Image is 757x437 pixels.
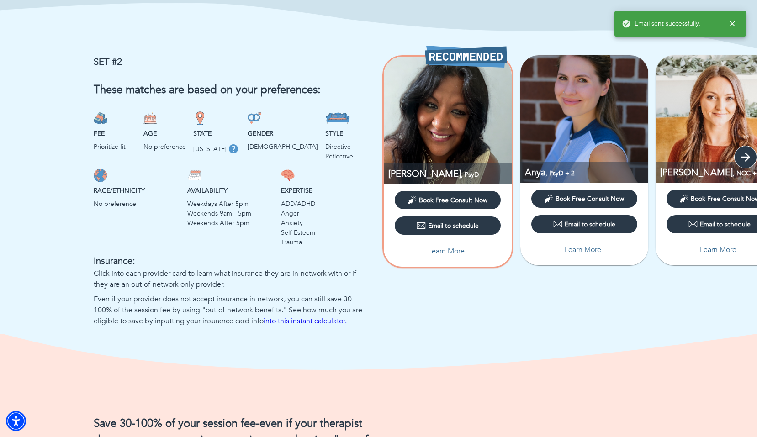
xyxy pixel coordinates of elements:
[248,111,261,125] img: Gender
[143,129,186,138] p: Age
[281,237,367,247] p: Trauma
[428,246,465,257] p: Learn More
[281,218,367,228] p: Anxiety
[531,215,637,233] button: Email to schedule
[622,19,700,28] span: Email sent successfully.
[143,142,186,152] p: No preference
[187,199,274,209] p: Weekdays After 5pm
[461,170,479,179] span: , PsyD
[531,241,637,259] button: Learn More
[193,111,207,125] img: State
[94,199,180,209] p: No preference
[143,111,157,125] img: Age
[520,55,648,183] img: Anya Scolaro profile
[94,129,136,138] p: Fee
[187,186,274,195] p: Availability
[193,129,240,138] p: State
[281,209,367,218] p: Anger
[193,144,227,154] p: [US_STATE]
[700,244,736,255] p: Learn More
[94,186,180,195] p: Race/Ethnicity
[94,254,368,268] p: Insurance:
[419,196,487,205] span: Book Free Consult Now
[227,142,240,156] button: tooltip
[187,218,274,228] p: Weekends After 5pm
[553,220,615,229] div: Email to schedule
[395,191,501,209] button: Book Free Consult Now
[388,168,512,180] p: PsyD
[525,166,648,179] p: Anya
[281,186,367,195] p: Expertise
[425,46,507,68] img: Recommended Therapist
[94,142,136,152] p: Prioritize fit
[187,209,274,218] p: Weekends 9am - 5pm
[264,316,347,326] a: into this instant calculator.
[545,169,575,178] span: , PsyD + 2
[281,168,295,182] img: Expertise
[187,168,201,182] img: Availability
[565,244,601,255] p: Learn More
[94,294,368,326] p: Even if your provider does not accept insurance in-network, you can still save 30-100% of the ses...
[688,220,751,229] div: Email to schedule
[94,268,368,290] p: Click into each provider card to learn what insurance they are in-network with or if they are an ...
[248,129,318,138] p: Gender
[556,195,624,203] span: Book Free Consult Now
[325,152,368,161] p: Reflective
[94,55,368,69] p: SET #2
[94,84,368,97] h2: These matches are based on your preferences:
[248,142,318,152] p: [DEMOGRAPHIC_DATA]
[395,216,501,235] button: Email to schedule
[325,111,350,125] img: Style
[94,111,107,125] img: Fee
[325,129,368,138] p: Style
[417,221,479,230] div: Email to schedule
[531,190,637,208] button: Book Free Consult Now
[6,411,26,431] div: Accessibility Menu
[94,168,107,182] img: Race/Ethnicity
[395,242,501,260] button: Learn More
[325,142,368,152] p: Directive
[281,199,367,209] p: ADD/ADHD
[281,228,367,237] p: Self-Esteem
[384,57,512,184] img: Sweta Venkataramanan profile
